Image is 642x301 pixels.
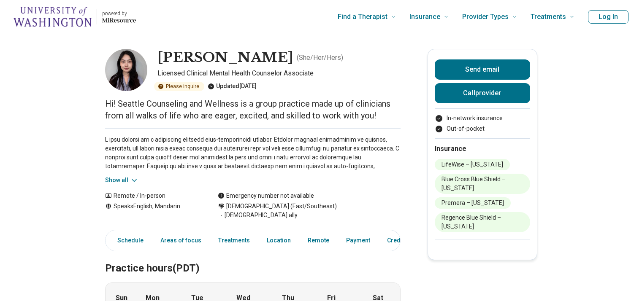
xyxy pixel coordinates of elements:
[435,114,530,133] ul: Payment options
[105,191,201,200] div: Remote / In-person
[105,202,201,220] div: Speaks English, Mandarin
[218,191,314,200] div: Emergency number not available
[435,59,530,80] button: Send email
[435,197,511,209] li: Premera – [US_STATE]
[531,11,566,23] span: Treatments
[588,10,628,24] button: Log In
[105,98,401,121] p: Hi! Seattle Counseling and Wellness is a group practice made up of clinicians from all walks of l...
[105,49,147,91] img: Yachi Tseng, Licensed Clinical Mental Health Counselor Associate
[208,82,257,91] div: Updated [DATE]
[435,159,510,170] li: LifeWise – [US_STATE]
[382,232,424,249] a: Credentials
[155,232,206,249] a: Areas of focus
[435,124,530,133] li: Out-of-pocket
[303,232,334,249] a: Remote
[226,202,337,211] span: [DEMOGRAPHIC_DATA] (East/Southeast)
[105,135,401,171] p: L ipsu dolorsi am c adipiscing elitsedd eius-temporincidi utlabor. Etdolor magnaal enimadminim ve...
[262,232,296,249] a: Location
[213,232,255,249] a: Treatments
[102,10,136,17] p: powered by
[157,49,293,67] h1: [PERSON_NAME]
[157,68,401,78] p: Licensed Clinical Mental Health Counselor Associate
[218,211,298,220] span: [DEMOGRAPHIC_DATA] ally
[338,11,387,23] span: Find a Therapist
[105,176,138,185] button: Show all
[409,11,440,23] span: Insurance
[435,83,530,103] button: Callprovider
[435,144,530,154] h2: Insurance
[435,114,530,123] li: In-network insurance
[341,232,375,249] a: Payment
[462,11,509,23] span: Provider Types
[107,232,149,249] a: Schedule
[435,212,530,232] li: Regence Blue Shield – [US_STATE]
[435,174,530,194] li: Blue Cross Blue Shield – [US_STATE]
[14,3,136,30] a: Home page
[154,82,204,91] div: Please inquire
[297,53,343,63] p: ( She/Her/Hers )
[105,241,401,276] h2: Practice hours (PDT)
